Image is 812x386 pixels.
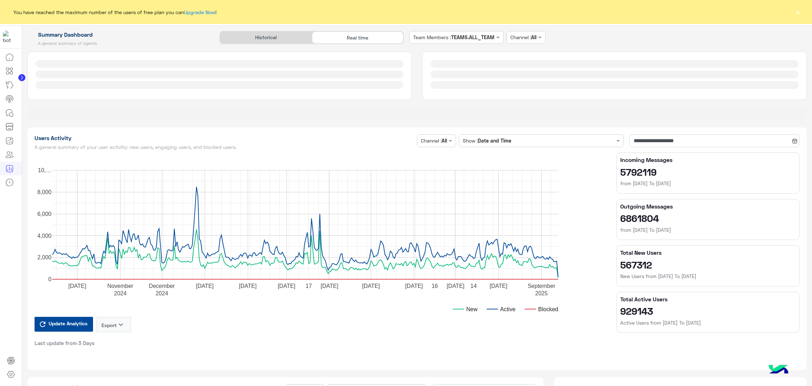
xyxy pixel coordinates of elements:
text: [DATE] [320,283,338,289]
text: Blocked [538,306,558,312]
h1: Users Activity [35,134,414,141]
text: December [149,283,175,289]
text: 17 [306,283,312,289]
img: hulul-logo.png [766,358,791,382]
text: [DATE] [447,283,464,289]
span: You have reached the maximum number of the users of free plan you can ! [13,8,216,16]
text: 2,000 [37,254,51,260]
text: [DATE] [196,283,213,289]
text: 10,… [38,167,51,173]
text: November [107,283,133,289]
h2: 6861804 [620,212,796,224]
text: [DATE] [405,283,423,289]
text: 2024 [155,290,168,296]
span: Last update from 3 Days [35,339,94,346]
i: keyboard_arrow_down [117,320,125,329]
text: 14 [470,283,476,289]
text: 8,000 [37,189,51,195]
h5: A general summary of your user activity: new users, engaging users, and blocked users. [35,144,414,150]
h5: Total Active Users [620,296,796,303]
button: Exportkeyboard_arrow_down [96,317,131,332]
text: New [466,306,478,312]
h6: Active Users from [DATE] To [DATE] [620,319,796,326]
text: [DATE] [277,283,295,289]
text: [DATE] [68,283,86,289]
button: × [794,8,801,16]
text: 0 [48,276,51,282]
h2: 5792119 [620,166,796,177]
img: 1403182699927242 [3,31,16,43]
h5: Total New Users [620,249,796,256]
span: Update Analytics [47,319,89,328]
text: 16 [431,283,438,289]
text: [DATE] [490,283,507,289]
text: [DATE] [239,283,256,289]
text: [DATE] [362,283,380,289]
h6: from [DATE] To [DATE] [620,227,796,234]
text: 2024 [114,290,127,296]
text: 2025 [535,290,548,296]
button: Update Analytics [35,317,93,332]
a: Upgrade Now [184,9,215,15]
text: 6,000 [37,211,51,217]
text: Active [500,306,516,312]
h5: Incoming Messages [620,156,796,163]
svg: A chart. [35,152,604,322]
h2: 929143 [620,305,796,316]
text: September [528,283,555,289]
h6: New Users from [DATE] To [DATE] [620,273,796,280]
text: 4,000 [37,233,51,239]
h6: from [DATE] To [DATE] [620,180,796,187]
h2: 567312 [620,259,796,270]
h5: Outgoing Messages [620,203,796,210]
